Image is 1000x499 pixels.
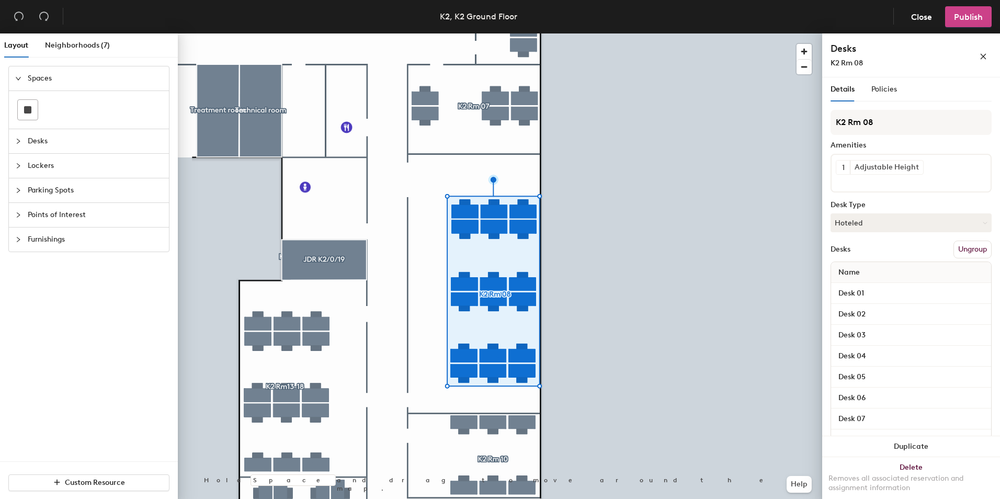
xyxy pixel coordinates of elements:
div: Desk Type [831,201,992,209]
div: Amenities [831,141,992,150]
button: Publish [945,6,992,27]
span: close [980,53,987,60]
div: Adjustable Height [850,161,923,174]
h4: Desks [831,42,946,55]
span: Publish [954,12,983,22]
span: collapsed [15,212,21,218]
span: Lockers [28,154,163,178]
button: Help [787,476,812,493]
button: Hoteled [831,213,992,232]
span: Spaces [28,66,163,90]
button: Redo (⌘ + ⇧ + Z) [33,6,54,27]
div: K2, K2 Ground Floor [440,10,517,23]
input: Unnamed desk [833,370,989,384]
span: Details [831,85,855,94]
span: 1 [842,162,845,173]
span: collapsed [15,138,21,144]
span: collapsed [15,187,21,194]
div: Removes all associated reservation and assignment information [828,474,994,493]
span: Parking Spots [28,178,163,202]
input: Unnamed desk [833,349,989,364]
input: Unnamed desk [833,433,989,447]
button: 1 [836,161,850,174]
span: Furnishings [28,228,163,252]
span: undo [14,11,24,21]
button: Undo (⌘ + Z) [8,6,29,27]
input: Unnamed desk [833,412,989,426]
span: Layout [4,41,28,50]
button: Close [902,6,941,27]
button: Custom Resource [8,474,169,491]
div: Desks [831,245,850,254]
span: collapsed [15,236,21,243]
input: Unnamed desk [833,328,989,343]
span: Custom Resource [65,478,125,487]
span: K2 Rm 08 [831,59,863,67]
span: expanded [15,75,21,82]
span: Points of Interest [28,203,163,227]
span: Neighborhoods (7) [45,41,110,50]
input: Unnamed desk [833,286,989,301]
button: Duplicate [822,436,1000,457]
span: collapsed [15,163,21,169]
button: Ungroup [953,241,992,258]
span: Name [833,263,865,282]
span: Desks [28,129,163,153]
input: Unnamed desk [833,391,989,405]
span: Policies [871,85,897,94]
span: Close [911,12,932,22]
input: Unnamed desk [833,307,989,322]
